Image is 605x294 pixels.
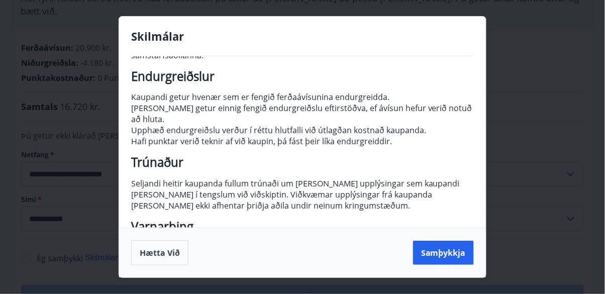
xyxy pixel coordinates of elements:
h2: Trúnaður [131,157,474,168]
p: Hafi punktar verið teknir af við kaupin, þá fást þeir líka endurgreiddir. [131,136,474,147]
p: Upphæð endurgreiðslu verður í réttu hlutfalli við útlagðan kostnað kaupanda. [131,125,474,136]
h2: Varnarþing [131,221,474,232]
p: [PERSON_NAME] getur einnig fengið endurgreiðslu eftirstöðva, ef ávísun hefur verið notuð að hluta. [131,103,474,125]
h4: Skilmálar [131,29,474,44]
button: Samþykkja [413,241,474,265]
button: Hætta við [131,240,188,265]
p: Seljandi heitir kaupanda fullum trúnaði um [PERSON_NAME] upplýsingar sem kaupandi [PERSON_NAME] í... [131,178,474,211]
h2: Endurgreiðslur [131,71,474,82]
p: Kaupandi getur hvenær sem er fengið ferðaávísunina endurgreidda. [131,91,474,103]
